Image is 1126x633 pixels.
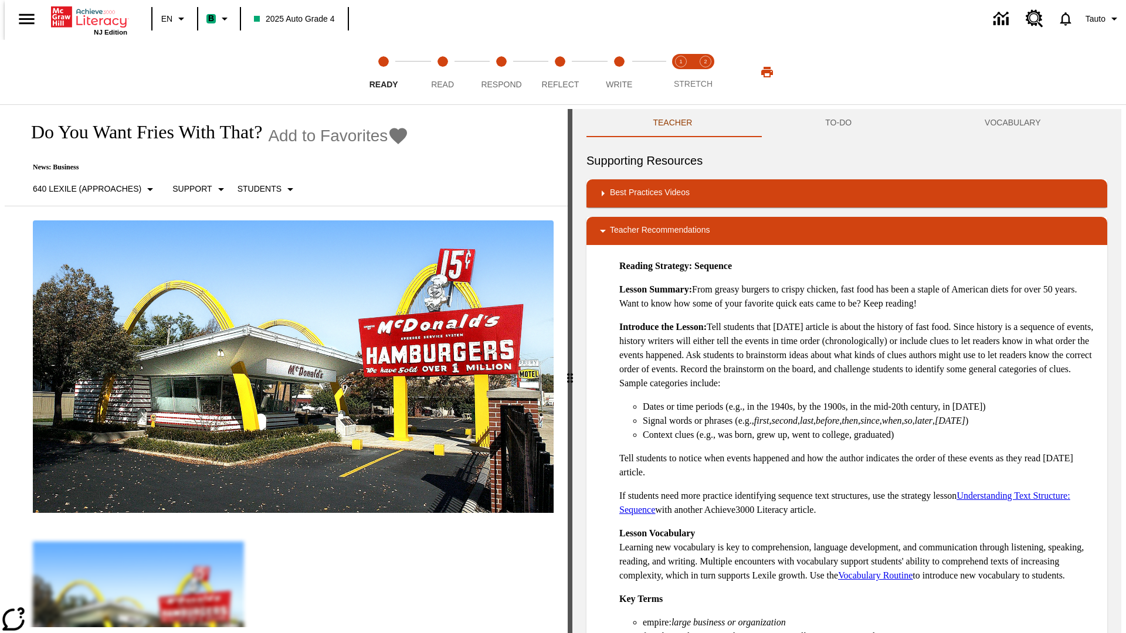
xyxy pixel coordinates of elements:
[586,179,1107,207] div: Best Practices Videos
[748,62,786,83] button: Print
[619,320,1098,390] p: Tell students that [DATE] article is about the history of fast food. Since history is a sequence ...
[1081,8,1126,29] button: Profile/Settings
[915,416,932,426] em: later
[172,183,212,195] p: Support
[5,109,568,627] div: reading
[619,528,695,538] strong: Lesson Vocabulary
[674,79,713,89] span: STRETCH
[643,615,1098,629] li: empire:
[664,40,698,104] button: Stretch Read step 1 of 2
[208,11,214,26] span: B
[51,4,127,36] div: Home
[610,186,690,200] p: Best Practices Videos
[28,179,162,200] button: Select Lexile, 640 Lexile (Approaches)
[526,40,594,104] button: Reflect step 4 of 5
[408,40,476,104] button: Read step 2 of 5
[754,416,769,426] em: first
[679,59,682,64] text: 1
[1050,4,1081,34] a: Notifications
[33,220,554,513] img: One of the first McDonald's stores, with the iconic red sign and golden arches.
[606,80,632,89] span: Write
[759,109,918,137] button: TO-DO
[254,13,335,25] span: 2025 Auto Grade 4
[800,416,813,426] em: last
[619,594,663,604] strong: Key Terms
[619,261,692,271] strong: Reading Strategy:
[619,491,1070,515] a: Understanding Text Structure: Sequence
[1086,13,1105,25] span: Tauto
[268,125,409,146] button: Add to Favorites - Do You Want Fries With That?
[619,451,1098,479] p: Tell students to notice when events happened and how the author indicates the order of these even...
[918,109,1107,137] button: VOCABULARY
[586,217,1107,245] div: Teacher Recommendations
[19,163,409,172] p: News: Business
[1019,3,1050,35] a: Resource Center, Will open in new tab
[619,283,1098,311] p: From greasy burgers to crispy chicken, fast food has been a staple of American diets for over 50 ...
[816,416,839,426] em: before
[619,526,1098,583] p: Learning new vocabulary is key to comprehension, language development, and communication through ...
[842,416,858,426] em: then
[904,416,913,426] em: so
[585,40,653,104] button: Write step 5 of 5
[568,109,572,633] div: Press Enter or Spacebar and then press right and left arrow keys to move the slider
[935,416,965,426] em: [DATE]
[202,8,236,29] button: Boost Class color is mint green. Change class color
[882,416,902,426] em: when
[860,416,880,426] em: since
[586,109,1107,137] div: Instructional Panel Tabs
[431,80,454,89] span: Read
[986,3,1019,35] a: Data Center
[643,400,1098,414] li: Dates or time periods (e.g., in the 1940s, by the 1900s, in the mid-20th century, in [DATE])
[350,40,418,104] button: Ready step 1 of 5
[467,40,535,104] button: Respond step 3 of 5
[9,2,44,36] button: Open side menu
[19,121,262,143] h1: Do You Want Fries With That?
[156,8,194,29] button: Language: EN, Select a language
[572,109,1121,633] div: activity
[369,80,398,89] span: Ready
[238,183,281,195] p: Students
[838,570,913,580] a: Vocabulary Routine
[481,80,521,89] span: Respond
[619,322,707,332] strong: Introduce the Lesson:
[94,29,127,36] span: NJ Edition
[643,428,1098,442] li: Context clues (e.g., was born, grew up, went to college, graduated)
[671,617,786,627] em: large business or organization
[643,414,1098,428] li: Signal words or phrases (e.g., , , , , , , , , , )
[542,80,579,89] span: Reflect
[586,109,759,137] button: Teacher
[610,224,710,238] p: Teacher Recommendations
[268,127,388,145] span: Add to Favorites
[586,151,1107,170] h6: Supporting Resources
[161,13,172,25] span: EN
[689,40,723,104] button: Stretch Respond step 2 of 2
[33,183,141,195] p: 640 Lexile (Approaches)
[619,489,1098,517] p: If students need more practice identifying sequence text structures, use the strategy lesson with...
[772,416,798,426] em: second
[694,261,732,271] strong: Sequence
[619,284,692,294] strong: Lesson Summary:
[168,179,232,200] button: Scaffolds, Support
[233,179,302,200] button: Select Student
[704,59,707,64] text: 2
